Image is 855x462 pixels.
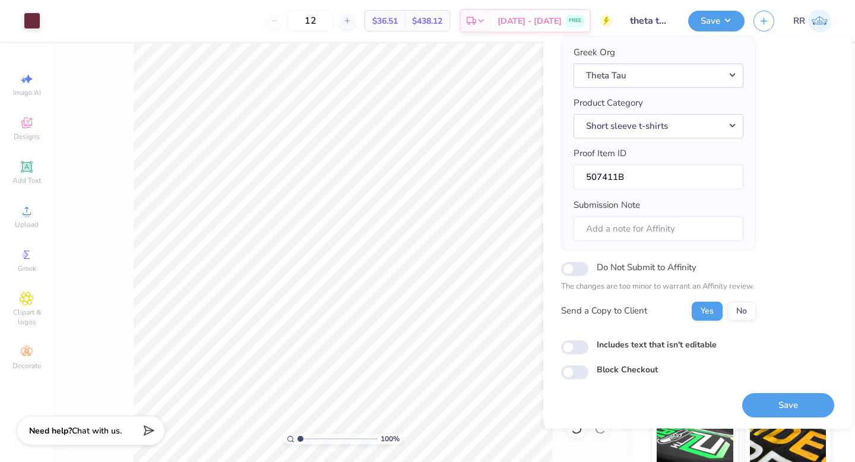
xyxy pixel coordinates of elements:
[574,64,743,88] button: Theta Tau
[727,302,756,321] button: No
[574,216,743,242] input: Add a note for Affinity
[72,425,122,436] span: Chat with us.
[381,433,400,444] span: 100 %
[793,10,831,33] a: RR
[12,176,41,185] span: Add Text
[597,338,717,351] label: Includes text that isn't editable
[569,17,581,25] span: FREE
[29,425,72,436] strong: Need help?
[561,281,756,293] p: The changes are too minor to warrant an Affinity review.
[18,264,36,273] span: Greek
[808,10,831,33] img: Rigil Kent Ricardo
[742,393,834,417] button: Save
[692,302,723,321] button: Yes
[574,97,643,110] label: Product Category
[12,361,41,371] span: Decorate
[561,305,647,318] div: Send a Copy to Client
[498,15,562,27] span: [DATE] - [DATE]
[574,147,626,161] label: Proof Item ID
[793,14,805,28] span: RR
[597,363,658,376] label: Block Checkout
[574,46,615,60] label: Greek Org
[621,9,679,33] input: Untitled Design
[372,15,398,27] span: $36.51
[412,15,442,27] span: $438.12
[574,199,640,213] label: Submission Note
[688,11,745,31] button: Save
[13,88,41,97] span: Image AI
[287,10,334,31] input: – –
[14,132,40,141] span: Designs
[597,260,696,276] label: Do Not Submit to Affinity
[6,308,47,327] span: Clipart & logos
[15,220,39,229] span: Upload
[574,114,743,138] button: Short sleeve t-shirts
